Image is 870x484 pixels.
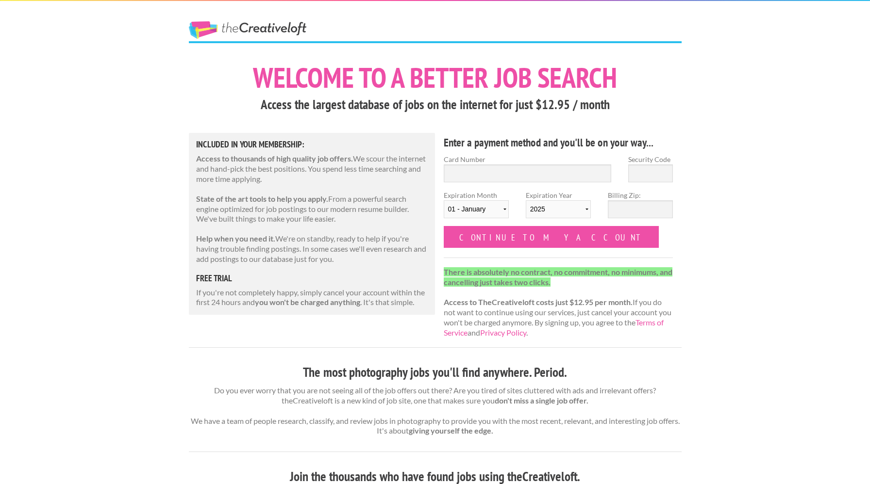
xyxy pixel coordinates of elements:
[196,274,428,283] h5: free trial
[196,234,275,243] strong: Help when you need it.
[444,297,633,307] strong: Access to TheCreativeloft costs just $12.95 per month.
[608,190,673,200] label: Billing Zip:
[189,386,682,436] p: Do you ever worry that you are not seeing all of the job offers out there? Are you tired of sites...
[189,64,682,92] h1: Welcome to a better job search
[196,194,428,224] p: From a powerful search engine optimized for job postings to our modern resume builder. We've buil...
[526,190,591,226] label: Expiration Year
[444,267,672,287] strong: There is absolutely no contract, no commitment, no minimums, and cancelling just takes two clicks.
[196,288,428,308] p: If you're not completely happy, simply cancel your account within the first 24 hours and . It's t...
[196,154,428,184] p: We scour the internet and hand-pick the best positions. You spend less time searching and more ti...
[189,21,306,39] a: The Creative Loft
[196,154,353,163] strong: Access to thousands of high quality job offers.
[444,226,659,248] input: Continue to my account
[495,396,588,405] strong: don't miss a single job offer.
[444,154,612,164] label: Card Number
[255,297,360,307] strong: you won't be charged anything
[196,140,428,149] h5: Included in Your Membership:
[196,194,328,203] strong: State of the art tools to help you apply.
[409,426,493,435] strong: giving yourself the edge.
[189,96,682,114] h3: Access the largest database of jobs on the internet for just $12.95 / month
[444,318,664,337] a: Terms of Service
[189,363,682,382] h3: The most photography jobs you'll find anywhere. Period.
[628,154,673,164] label: Security Code
[196,234,428,264] p: We're on standby, ready to help if you're having trouble finding postings. In some cases we'll ev...
[480,328,526,337] a: Privacy Policy
[444,135,673,150] h4: Enter a payment method and you'll be on your way...
[444,267,673,338] p: If you do not want to continue using our services, just cancel your account you won't be charged ...
[444,200,509,218] select: Expiration Month
[526,200,591,218] select: Expiration Year
[444,190,509,226] label: Expiration Month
